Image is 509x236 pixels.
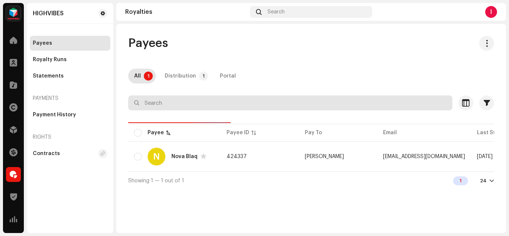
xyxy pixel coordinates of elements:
span: Search [268,9,285,15]
p-badge: 1 [199,72,208,81]
re-a-nav-header: Rights [30,128,110,146]
re-m-nav-item: Payees [30,36,110,51]
div: Payee ID [227,129,249,136]
div: 1 [453,176,468,185]
div: Payment History [33,112,76,118]
div: HIGHVIBES [33,10,64,16]
input: Search [128,95,452,110]
div: All [134,69,141,84]
re-m-nav-item: Payment History [30,107,110,122]
div: N [148,148,165,166]
p-badge: 1 [144,72,153,81]
span: Payees [128,36,168,51]
re-m-nav-item: Statements [30,69,110,84]
div: Nova Blaq [171,154,197,159]
span: Showing 1 — 1 out of 1 [128,178,184,183]
div: Royalties [125,9,247,15]
div: I [485,6,497,18]
div: Royalty Runs [33,57,67,63]
img: feab3aad-9b62-475c-8caf-26f15a9573ee [6,6,21,21]
re-m-nav-item: Contracts [30,146,110,161]
div: Payees [33,40,52,46]
span: novablaqmusic@gmail.com [383,154,465,159]
div: 24 [480,178,487,184]
re-a-nav-header: Payments [30,89,110,107]
div: Payee [148,129,164,136]
div: Contracts [33,151,60,157]
div: Statements [33,73,64,79]
span: Phillip Antwi-Buosiako [305,154,344,159]
div: Distribution [165,69,196,84]
re-m-nav-item: Royalty Runs [30,52,110,67]
div: Portal [220,69,236,84]
span: 424337 [227,154,247,159]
